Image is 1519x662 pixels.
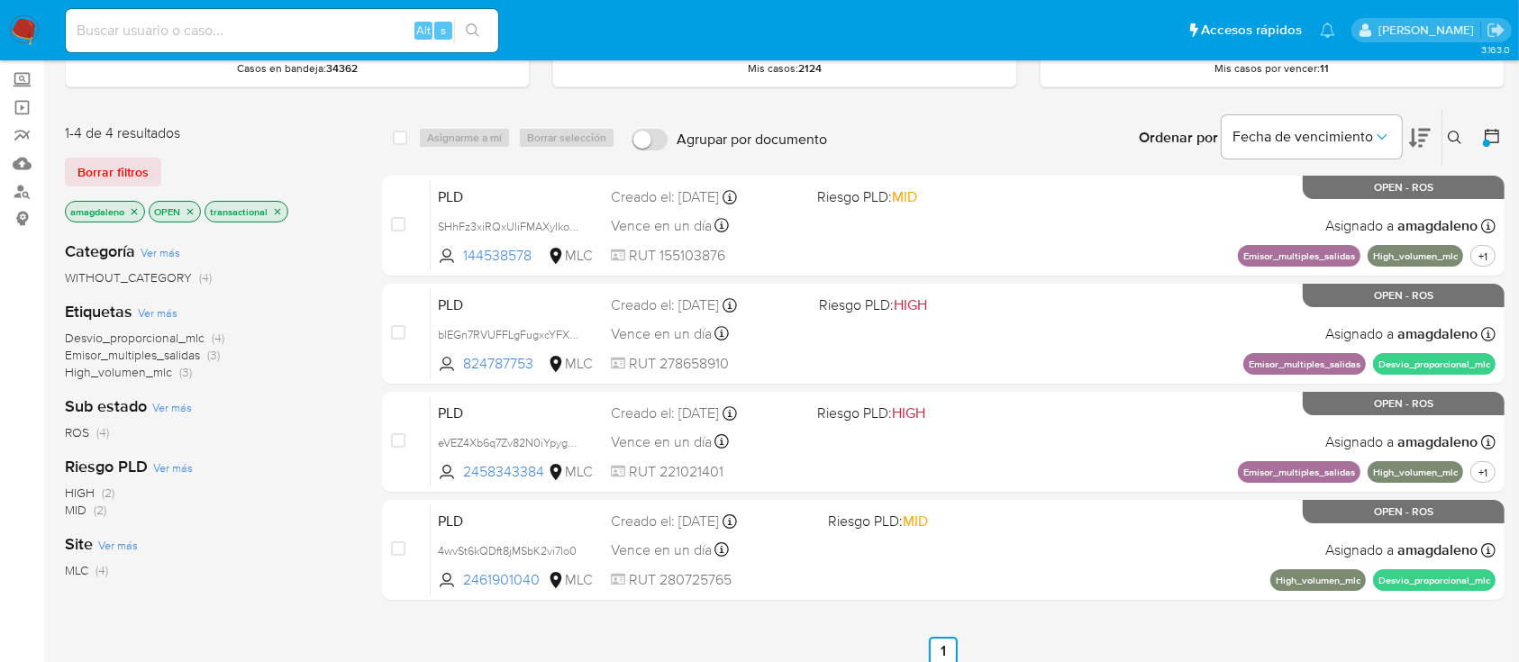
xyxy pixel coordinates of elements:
input: Buscar usuario o caso... [66,19,498,42]
a: Salir [1487,21,1505,40]
span: s [441,22,446,39]
p: aline.magdaleno@mercadolibre.com [1378,22,1480,39]
span: 3.163.0 [1481,42,1510,57]
span: Accesos rápidos [1201,21,1302,40]
a: Notificaciones [1320,23,1335,38]
span: Alt [416,22,431,39]
button: search-icon [454,18,491,43]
